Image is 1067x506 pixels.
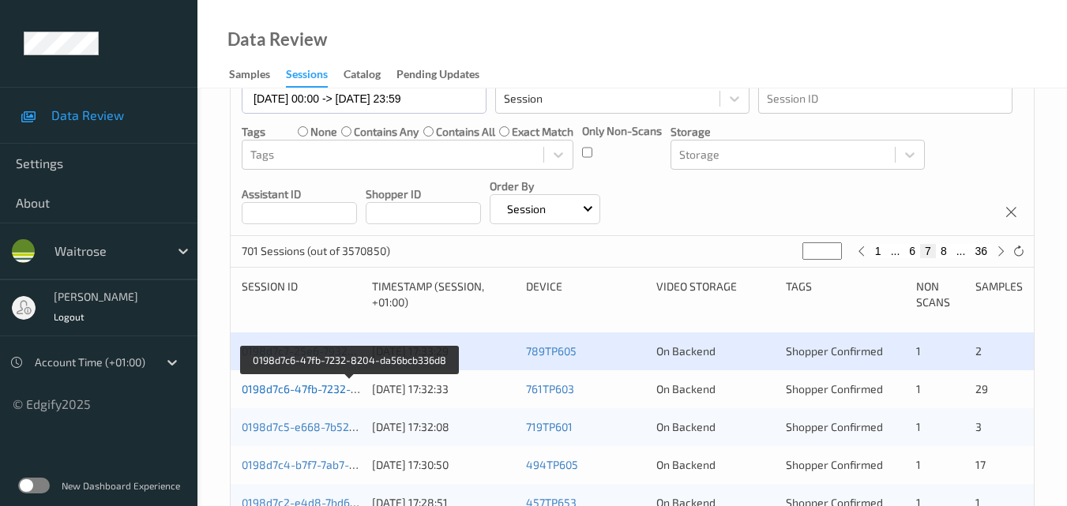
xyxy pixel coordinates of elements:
span: 17 [975,458,986,471]
p: Assistant ID [242,186,357,202]
div: Samples [975,279,1023,310]
p: Order By [490,178,600,194]
div: Catalog [344,66,381,86]
p: 701 Sessions (out of 3570850) [242,243,390,259]
span: Shopper Confirmed [786,344,883,358]
div: [DATE] 17:32:08 [372,419,515,435]
span: 1 [916,382,921,395]
div: Timestamp (Session, +01:00) [372,279,515,310]
button: 1 [870,244,886,258]
p: Tags [242,124,265,140]
label: exact match [512,124,573,140]
a: 789TP605 [526,344,577,358]
div: [DATE] 17:32:33 [372,381,515,397]
a: Sessions [286,64,344,88]
label: contains all [436,124,495,140]
a: 761TP603 [526,382,574,395]
p: Storage [671,124,925,140]
div: [DATE] 17:30:50 [372,457,515,473]
div: On Backend [656,381,776,397]
div: Tags [786,279,905,310]
a: 0198d7c4-b7f7-7ab7-b323-4ad1f9d53d9b [242,458,452,471]
span: 3 [975,420,982,433]
div: On Backend [656,419,776,435]
div: Data Review [227,32,327,47]
p: Only Non-Scans [582,123,662,139]
button: 7 [920,244,936,258]
span: 1 [916,344,921,358]
span: 1 [916,420,921,433]
span: Shopper Confirmed [786,420,883,433]
a: Samples [229,64,286,86]
span: 29 [975,382,988,395]
span: Shopper Confirmed [786,458,883,471]
div: Samples [229,66,270,86]
div: Device [526,279,645,310]
div: On Backend [656,457,776,473]
button: 8 [936,244,952,258]
a: 0198d7c6-47fb-7232-8204-da56bcb336d8 [242,382,458,395]
a: 494TP605 [526,458,578,471]
p: Shopper ID [366,186,481,202]
div: Video Storage [656,279,776,310]
label: none [310,124,337,140]
div: [DATE] 17:33:29 [372,343,515,359]
div: Session ID [242,279,361,310]
a: 719TP601 [526,420,573,433]
button: ... [886,244,905,258]
span: 2 [975,344,982,358]
p: Session [502,201,551,217]
div: Pending Updates [396,66,479,86]
label: contains any [354,124,419,140]
a: Catalog [344,64,396,86]
a: 0198d7c7-25e6-7932-a670-87b4a57b2fc8 [242,344,455,358]
div: On Backend [656,343,776,359]
button: 36 [970,244,992,258]
button: ... [952,244,971,258]
a: 0198d7c5-e668-7b52-96ca-6667dd43de4d [242,420,460,433]
div: Sessions [286,66,328,88]
span: 1 [916,458,921,471]
div: Non Scans [916,279,964,310]
span: Shopper Confirmed [786,382,883,395]
a: Pending Updates [396,64,495,86]
button: 6 [904,244,920,258]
